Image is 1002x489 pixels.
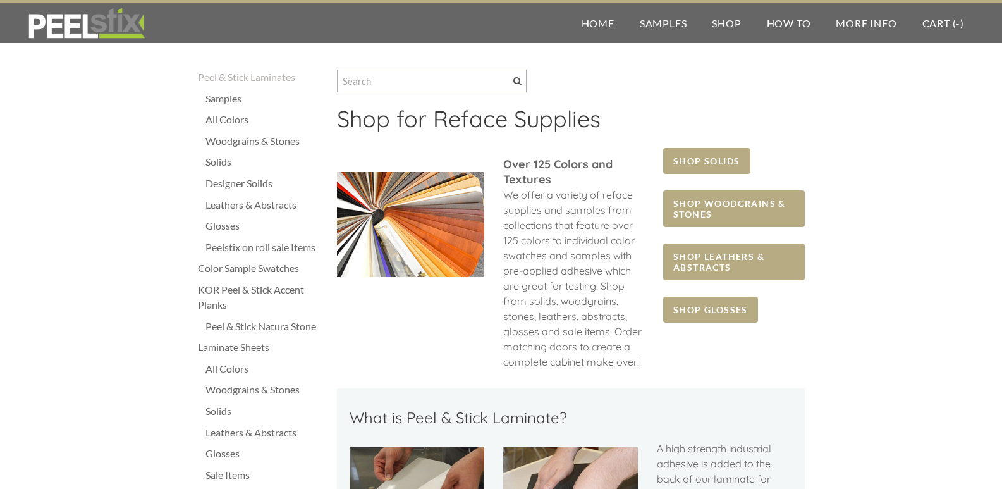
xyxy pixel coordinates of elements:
a: Sale Items [205,467,324,483]
a: KOR Peel & Stick Accent Planks [198,282,324,313]
span: We offer a variety of reface supplies and samples from collections that feature over 125 colors t... [503,189,642,368]
a: Solids [205,404,324,419]
a: Peel & Stick Natura Stone [205,319,324,334]
a: Samples [205,91,324,106]
a: SHOP GLOSSES [663,297,758,323]
img: Picture [337,172,484,277]
a: Leathers & Abstracts [205,425,324,440]
a: Leathers & Abstracts [205,197,324,213]
font: What is Peel & Stick Laminate? [350,408,567,427]
a: Shop [699,3,754,43]
font: ​Over 125 Colors and Textures [503,157,613,187]
a: All Colors [205,112,324,127]
a: Color Sample Swatches [198,261,324,276]
a: SHOP LEATHERS & ABSTRACTS [663,244,804,280]
a: Glosses [205,218,324,233]
span: - [956,17,960,29]
a: Peel & Stick Laminates [198,70,324,85]
span: Search [513,77,522,85]
a: SHOP WOODGRAINS & STONES [663,190,804,227]
a: Samples [627,3,700,43]
h2: ​Shop for Reface Supplies [337,105,805,142]
a: Glosses [205,446,324,461]
a: Laminate Sheets [198,340,324,355]
a: All Colors [205,361,324,376]
a: Cart (-) [910,3,977,43]
a: How To [754,3,824,43]
a: Peelstix on roll sale Items [205,240,324,255]
a: More Info [823,3,909,43]
img: REFACE SUPPLIES [25,8,147,39]
a: Designer Solids [205,176,324,191]
a: Home [569,3,627,43]
a: Woodgrains & Stones [205,382,324,397]
a: SHOP SOLIDS [663,148,750,174]
input: Search [337,70,527,92]
a: Solids [205,154,324,170]
a: Woodgrains & Stones [205,133,324,149]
